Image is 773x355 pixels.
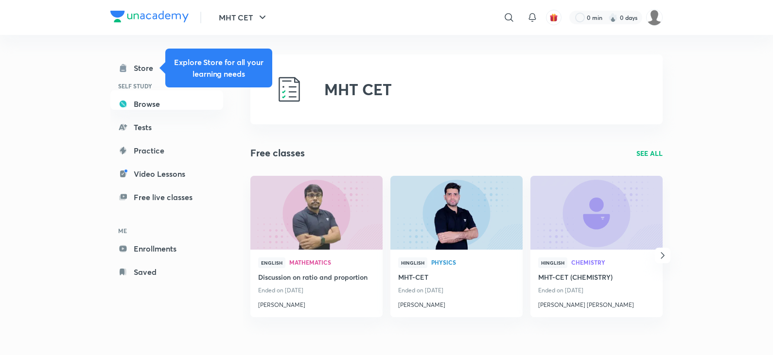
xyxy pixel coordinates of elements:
a: Discussion on ratio and proportion [258,272,375,284]
button: avatar [546,10,562,25]
a: SEE ALL [636,148,663,158]
a: Free live classes [110,187,223,207]
a: MHT-CET (CHEMISTRY) [538,272,655,284]
a: Video Lessons [110,164,223,184]
a: Chemistry [571,259,655,266]
a: Tests [110,118,223,137]
img: new-thumbnail [249,175,384,250]
span: Hinglish [538,257,567,268]
h6: SELF STUDY [110,78,223,94]
img: MHT CET [274,74,305,105]
a: Enrollments [110,239,223,258]
a: Store [110,58,223,78]
p: Ended on [DATE] [398,284,515,297]
a: Practice [110,141,223,160]
div: Store [134,62,159,74]
h2: Free classes [250,146,305,160]
a: [PERSON_NAME] [PERSON_NAME] [538,297,655,309]
button: MHT CET [213,8,274,27]
span: English [258,257,285,268]
a: Physics [431,259,515,266]
h2: MHT CET [324,80,392,99]
a: MHT-CET [398,272,515,284]
img: Company Logo [110,11,189,22]
img: streak [608,13,618,22]
a: Mathematics [289,259,375,266]
a: new-thumbnail [390,176,523,250]
img: new-thumbnail [389,175,524,250]
a: Browse [110,94,223,114]
span: Hinglish [398,257,427,268]
a: Company Logo [110,11,189,25]
span: Chemistry [571,259,655,265]
img: Vivek Patil [646,9,663,26]
span: Physics [431,259,515,265]
a: Saved [110,262,223,282]
h6: ME [110,222,223,239]
img: new-thumbnail [529,175,664,250]
h5: Explore Store for all your learning needs [173,56,264,80]
a: [PERSON_NAME] [398,297,515,309]
a: [PERSON_NAME] [258,297,375,309]
a: new-thumbnail [530,176,663,250]
span: Mathematics [289,259,375,265]
p: Ended on [DATE] [258,284,375,297]
a: new-thumbnail [250,176,383,250]
p: Ended on [DATE] [538,284,655,297]
img: avatar [549,13,558,22]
